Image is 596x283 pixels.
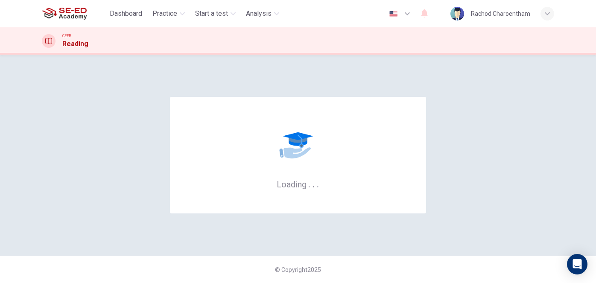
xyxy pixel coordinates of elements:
[110,9,142,19] span: Dashboard
[246,9,272,19] span: Analysis
[62,33,71,39] span: CEFR
[275,266,321,273] span: © Copyright 2025
[42,5,87,22] img: SE-ED Academy logo
[62,39,88,49] h1: Reading
[242,6,283,21] button: Analysis
[312,176,315,190] h6: .
[152,9,177,19] span: Practice
[106,6,146,21] button: Dashboard
[277,178,319,190] h6: Loading
[308,176,311,190] h6: .
[567,254,587,274] div: Open Intercom Messenger
[316,176,319,190] h6: .
[450,7,464,20] img: Profile picture
[195,9,228,19] span: Start a test
[192,6,239,21] button: Start a test
[42,5,106,22] a: SE-ED Academy logo
[149,6,188,21] button: Practice
[388,11,399,17] img: en
[471,9,530,19] div: Rachod Charoentham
